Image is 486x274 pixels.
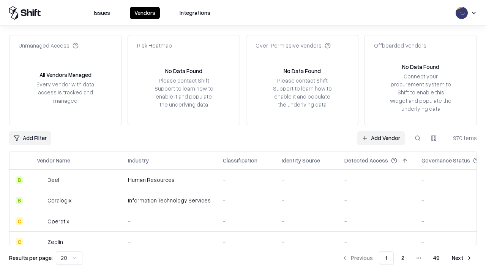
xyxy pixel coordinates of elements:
[271,76,334,109] div: Please contact Shift Support to learn how to enable it and populate the underlying data
[9,131,51,145] button: Add Filter
[282,217,332,225] div: -
[19,41,79,49] div: Unmanaged Access
[379,251,394,265] button: 1
[284,67,321,75] div: No Data Found
[16,217,23,225] div: C
[39,71,92,79] div: All Vendors Managed
[152,76,215,109] div: Please contact Shift Support to learn how to enable it and populate the underlying data
[37,217,44,225] img: Operatix
[165,67,202,75] div: No Data Found
[223,196,270,204] div: -
[344,196,409,204] div: -
[16,197,23,204] div: B
[47,238,63,246] div: Zeplin
[344,238,409,246] div: -
[421,156,470,164] div: Governance Status
[37,238,44,245] img: Zeplin
[130,7,160,19] button: Vendors
[389,72,452,113] div: Connect your procurement system to Shift to enable this widget and populate the underlying data
[37,176,44,184] img: Deel
[374,41,426,49] div: Offboarded Vendors
[128,217,211,225] div: -
[47,217,69,225] div: Operatix
[16,238,23,245] div: C
[34,80,97,104] div: Every vendor with data access is tracked and managed
[223,156,257,164] div: Classification
[9,254,53,262] p: Results per page:
[223,217,270,225] div: -
[282,196,332,204] div: -
[427,251,446,265] button: 49
[128,176,211,184] div: Human Resources
[357,131,405,145] a: Add Vendor
[282,238,332,246] div: -
[344,217,409,225] div: -
[137,41,172,49] div: Risk Heatmap
[223,176,270,184] div: -
[47,176,59,184] div: Deel
[344,156,388,164] div: Detected Access
[128,238,211,246] div: -
[175,7,215,19] button: Integrations
[282,156,320,164] div: Identity Source
[256,41,331,49] div: Over-Permissive Vendors
[37,156,70,164] div: Vendor Name
[37,197,44,204] img: Coralogix
[282,176,332,184] div: -
[89,7,115,19] button: Issues
[128,156,149,164] div: Industry
[16,176,23,184] div: B
[344,176,409,184] div: -
[402,63,439,71] div: No Data Found
[223,238,270,246] div: -
[395,251,410,265] button: 2
[47,196,71,204] div: Coralogix
[447,251,477,265] button: Next
[128,196,211,204] div: Information Technology Services
[337,251,477,265] nav: pagination
[447,134,477,142] div: 970 items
